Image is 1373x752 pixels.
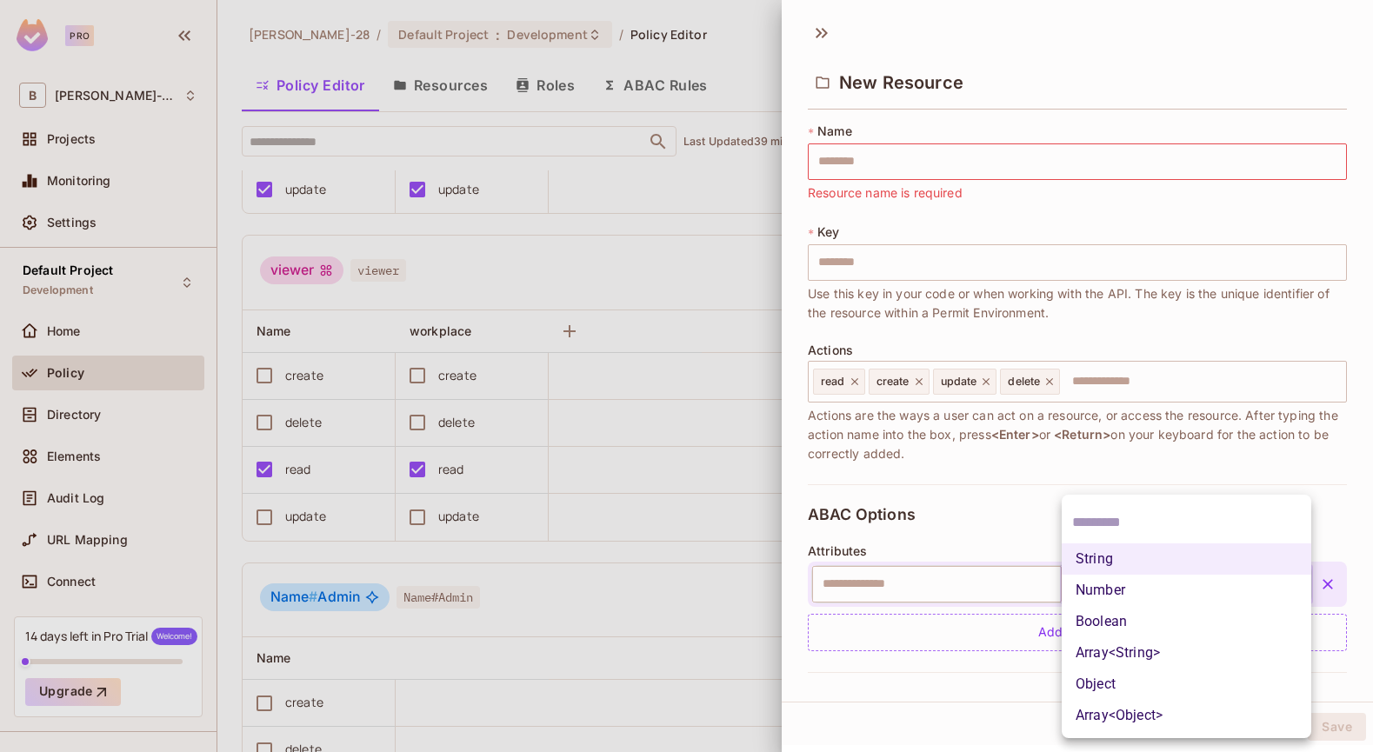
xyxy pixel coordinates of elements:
[1062,575,1311,606] li: Number
[1062,543,1311,575] li: String
[1062,700,1311,731] li: Array<Object>
[1062,637,1311,669] li: Array<String>
[1062,606,1311,637] li: Boolean
[1062,669,1311,700] li: Object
